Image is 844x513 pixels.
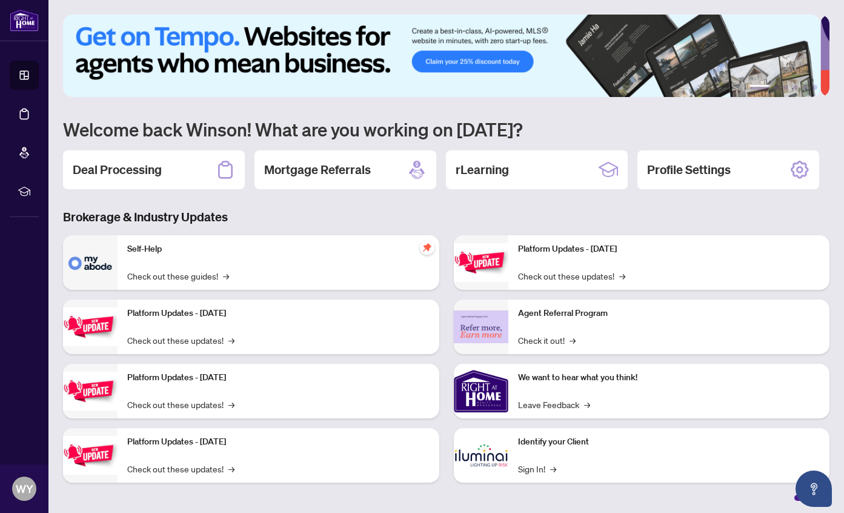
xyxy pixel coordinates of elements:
img: Platform Updates - July 8, 2025 [63,436,118,474]
h2: rLearning [456,161,509,178]
span: → [223,269,229,283]
button: 2 [774,85,779,90]
img: logo [10,9,39,32]
p: Platform Updates - [DATE] [518,243,820,256]
img: Agent Referral Program [454,310,508,344]
h2: Deal Processing [73,161,162,178]
p: Platform Updates - [DATE] [127,307,430,320]
span: → [619,269,625,283]
img: Platform Updates - June 23, 2025 [454,243,508,281]
span: → [584,398,590,411]
button: 1 [749,85,769,90]
a: Check out these updates!→ [127,398,234,411]
a: Check out these updates!→ [127,334,234,347]
button: Open asap [796,471,832,507]
img: Identify your Client [454,428,508,483]
span: → [228,334,234,347]
a: Check out these guides!→ [127,269,229,283]
h2: Profile Settings [647,161,731,178]
a: Check out these updates!→ [518,269,625,283]
a: Check it out!→ [518,334,576,347]
p: Self-Help [127,243,430,256]
img: Platform Updates - September 16, 2025 [63,307,118,346]
span: → [228,462,234,475]
p: We want to hear what you think! [518,371,820,384]
h1: Welcome back Winson! What are you working on [DATE]? [63,118,829,141]
img: Platform Updates - July 21, 2025 [63,372,118,410]
button: 3 [783,85,788,90]
h3: Brokerage & Industry Updates [63,209,829,226]
p: Agent Referral Program [518,307,820,320]
span: → [570,334,576,347]
button: 6 [812,85,817,90]
span: → [228,398,234,411]
a: Sign In!→ [518,462,556,475]
img: We want to hear what you think! [454,364,508,418]
span: → [550,462,556,475]
span: WY [16,480,33,497]
img: Self-Help [63,235,118,290]
span: pushpin [420,240,434,255]
p: Platform Updates - [DATE] [127,371,430,384]
img: Slide 0 [63,15,820,97]
a: Leave Feedback→ [518,398,590,411]
button: 4 [793,85,798,90]
h2: Mortgage Referrals [264,161,371,178]
a: Check out these updates!→ [127,462,234,475]
p: Identify your Client [518,435,820,449]
p: Platform Updates - [DATE] [127,435,430,449]
button: 5 [803,85,808,90]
